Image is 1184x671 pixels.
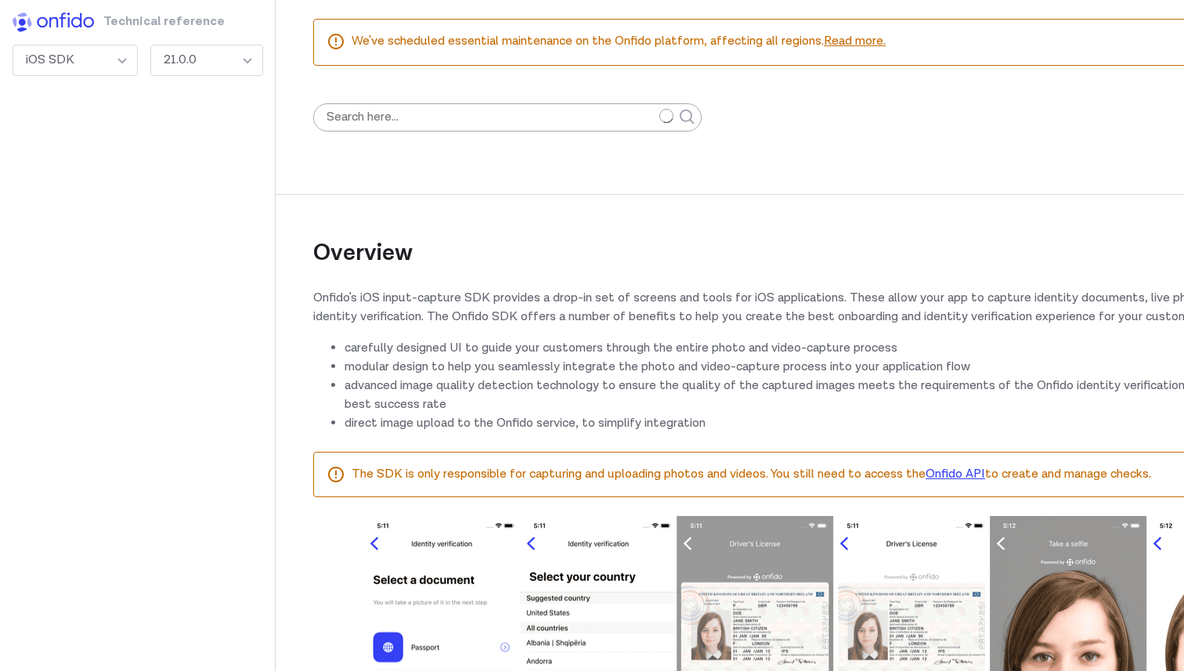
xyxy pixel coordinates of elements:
[103,13,184,38] h1: Technical reference
[673,85,702,150] button: Submit your search query.
[13,13,94,32] img: h8y2NZtIVQ2cQAAAABJRU5ErkJggg==
[824,33,886,49] a: Read more.
[413,238,436,269] a: overview permalink
[926,466,985,482] a: Onfido API
[150,45,263,76] div: 21.0.0
[13,45,138,76] div: iOS SDK
[313,103,702,132] input: Search here…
